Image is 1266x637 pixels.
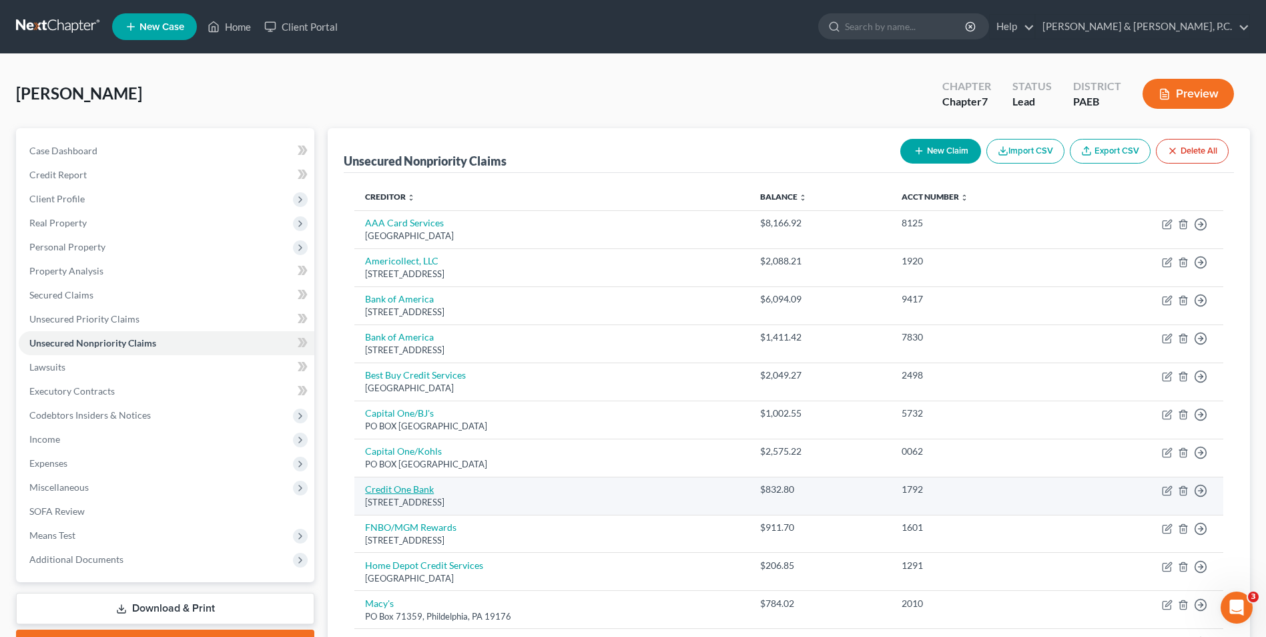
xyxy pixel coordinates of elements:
span: Client Profile [29,193,85,204]
a: Best Buy Credit Services [365,369,466,381]
a: Client Portal [258,15,344,39]
a: Executory Contracts [19,379,314,403]
span: 7 [982,95,988,108]
a: Case Dashboard [19,139,314,163]
div: Chapter [942,94,991,110]
a: Capital One/BJ's [365,407,434,419]
a: Credit Report [19,163,314,187]
div: [GEOGRAPHIC_DATA] [365,572,739,585]
a: Capital One/Kohls [365,445,442,457]
div: $206.85 [760,559,880,572]
div: $784.02 [760,597,880,610]
div: $832.80 [760,483,880,496]
a: Property Analysis [19,259,314,283]
button: Preview [1143,79,1234,109]
span: New Case [139,22,184,32]
span: Lawsuits [29,361,65,373]
span: Executory Contracts [29,385,115,397]
span: Personal Property [29,241,105,252]
div: 1920 [902,254,1063,268]
a: Balance unfold_more [760,192,807,202]
a: Creditor unfold_more [365,192,415,202]
div: $911.70 [760,521,880,534]
a: Lawsuits [19,355,314,379]
a: Home [201,15,258,39]
span: Expenses [29,457,67,469]
div: [GEOGRAPHIC_DATA] [365,382,739,395]
input: Search by name... [845,14,967,39]
a: FNBO/MGM Rewards [365,521,456,533]
div: 1792 [902,483,1063,496]
div: Lead [1012,94,1052,110]
button: Import CSV [986,139,1064,164]
div: Unsecured Nonpriority Claims [344,153,507,169]
i: unfold_more [799,194,807,202]
span: Codebtors Insiders & Notices [29,409,151,421]
a: Help [990,15,1034,39]
div: [STREET_ADDRESS] [365,344,739,357]
span: Miscellaneous [29,481,89,493]
div: 2498 [902,369,1063,382]
a: Home Depot Credit Services [365,560,483,571]
a: SOFA Review [19,499,314,523]
a: Unsecured Priority Claims [19,307,314,331]
span: Case Dashboard [29,145,97,156]
span: Property Analysis [29,265,103,276]
span: Unsecured Priority Claims [29,313,139,325]
div: PO BOX [GEOGRAPHIC_DATA] [365,420,739,433]
i: unfold_more [407,194,415,202]
span: SOFA Review [29,505,85,517]
div: District [1073,79,1121,94]
a: Download & Print [16,593,314,624]
a: Unsecured Nonpriority Claims [19,331,314,355]
div: PO Box 71359, Phildelphia, PA 19176 [365,610,739,623]
div: [STREET_ADDRESS] [365,534,739,547]
div: Chapter [942,79,991,94]
a: Export CSV [1070,139,1151,164]
a: Bank of America [365,293,434,304]
div: 9417 [902,292,1063,306]
a: Secured Claims [19,283,314,307]
div: Status [1012,79,1052,94]
div: $1,002.55 [760,407,880,420]
div: $1,411.42 [760,331,880,344]
div: 1291 [902,559,1063,572]
span: Real Property [29,217,87,228]
i: unfold_more [960,194,968,202]
span: Unsecured Nonpriority Claims [29,337,156,349]
div: $2,575.22 [760,445,880,458]
span: [PERSON_NAME] [16,83,142,103]
a: [PERSON_NAME] & [PERSON_NAME], P.C. [1036,15,1249,39]
div: $6,094.09 [760,292,880,306]
div: PAEB [1073,94,1121,110]
a: AAA Card Services [365,217,444,228]
div: $2,088.21 [760,254,880,268]
button: Delete All [1156,139,1229,164]
div: 5732 [902,407,1063,420]
div: 1601 [902,521,1063,534]
a: Macy's [365,598,394,609]
iframe: Intercom live chat [1221,592,1253,624]
span: Credit Report [29,169,87,180]
span: Means Test [29,529,75,541]
a: Bank of America [365,331,434,343]
div: 7830 [902,331,1063,344]
a: Credit One Bank [365,483,434,495]
div: $2,049.27 [760,369,880,382]
span: Income [29,433,60,445]
div: [STREET_ADDRESS] [365,496,739,509]
a: Acct Number unfold_more [902,192,968,202]
div: [GEOGRAPHIC_DATA] [365,230,739,242]
div: [STREET_ADDRESS] [365,306,739,318]
div: 0062 [902,445,1063,458]
span: Secured Claims [29,289,93,300]
span: Additional Documents [29,554,123,565]
div: PO BOX [GEOGRAPHIC_DATA] [365,458,739,471]
div: 2010 [902,597,1063,610]
div: $8,166.92 [760,216,880,230]
span: 3 [1248,592,1259,602]
a: Americollect, LLC [365,255,438,266]
div: 8125 [902,216,1063,230]
button: New Claim [900,139,981,164]
div: [STREET_ADDRESS] [365,268,739,280]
